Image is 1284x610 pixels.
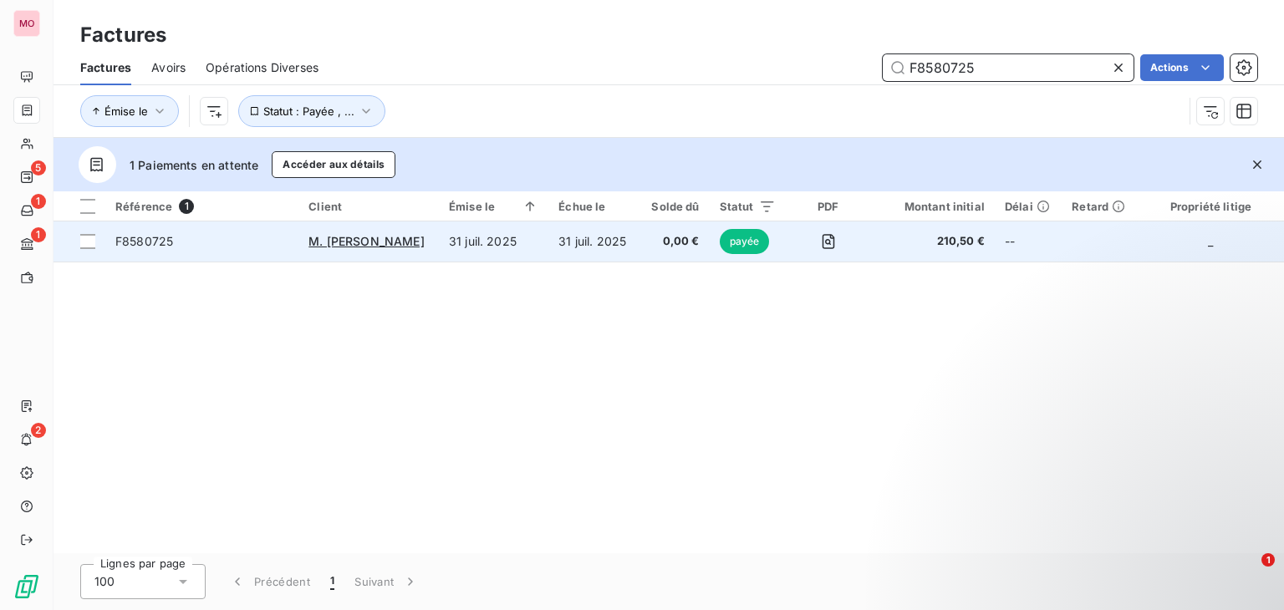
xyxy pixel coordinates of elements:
[1148,200,1274,213] div: Propriété litige
[1005,200,1052,213] div: Délai
[883,54,1134,81] input: Rechercher
[558,200,629,213] div: Échue le
[720,200,777,213] div: Statut
[151,59,186,76] span: Avoirs
[720,229,770,254] span: payée
[880,200,985,213] div: Montant initial
[80,59,131,76] span: Factures
[1227,553,1267,593] iframe: Intercom live chat
[308,234,424,248] span: M. [PERSON_NAME]
[995,221,1062,262] td: --
[330,573,334,590] span: 1
[31,160,46,175] span: 5
[308,200,429,213] div: Client
[1261,553,1275,567] span: 1
[94,573,115,590] span: 100
[548,221,639,262] td: 31 juil. 2025
[115,200,172,213] span: Référence
[263,104,354,118] span: Statut : Payée , ...
[80,95,179,127] button: Émise le
[13,10,40,37] div: MO
[272,151,395,178] button: Accéder aux détails
[796,200,860,213] div: PDF
[1072,200,1128,213] div: Retard
[344,564,429,599] button: Suivant
[31,227,46,242] span: 1
[115,234,173,248] span: F8580725
[31,194,46,209] span: 1
[1140,54,1224,81] button: Actions
[1208,234,1213,248] span: _
[130,156,258,174] span: 1 Paiements en attente
[219,564,320,599] button: Précédent
[320,564,344,599] button: 1
[880,233,985,250] span: 210,50 €
[80,20,166,50] h3: Factures
[31,423,46,438] span: 2
[650,233,700,250] span: 0,00 €
[13,573,40,600] img: Logo LeanPay
[206,59,318,76] span: Opérations Diverses
[104,104,148,118] span: Émise le
[238,95,385,127] button: Statut : Payée , ...
[950,448,1284,565] iframe: Intercom notifications message
[449,200,538,213] div: Émise le
[439,221,548,262] td: 31 juil. 2025
[179,199,194,214] span: 1
[650,200,700,213] div: Solde dû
